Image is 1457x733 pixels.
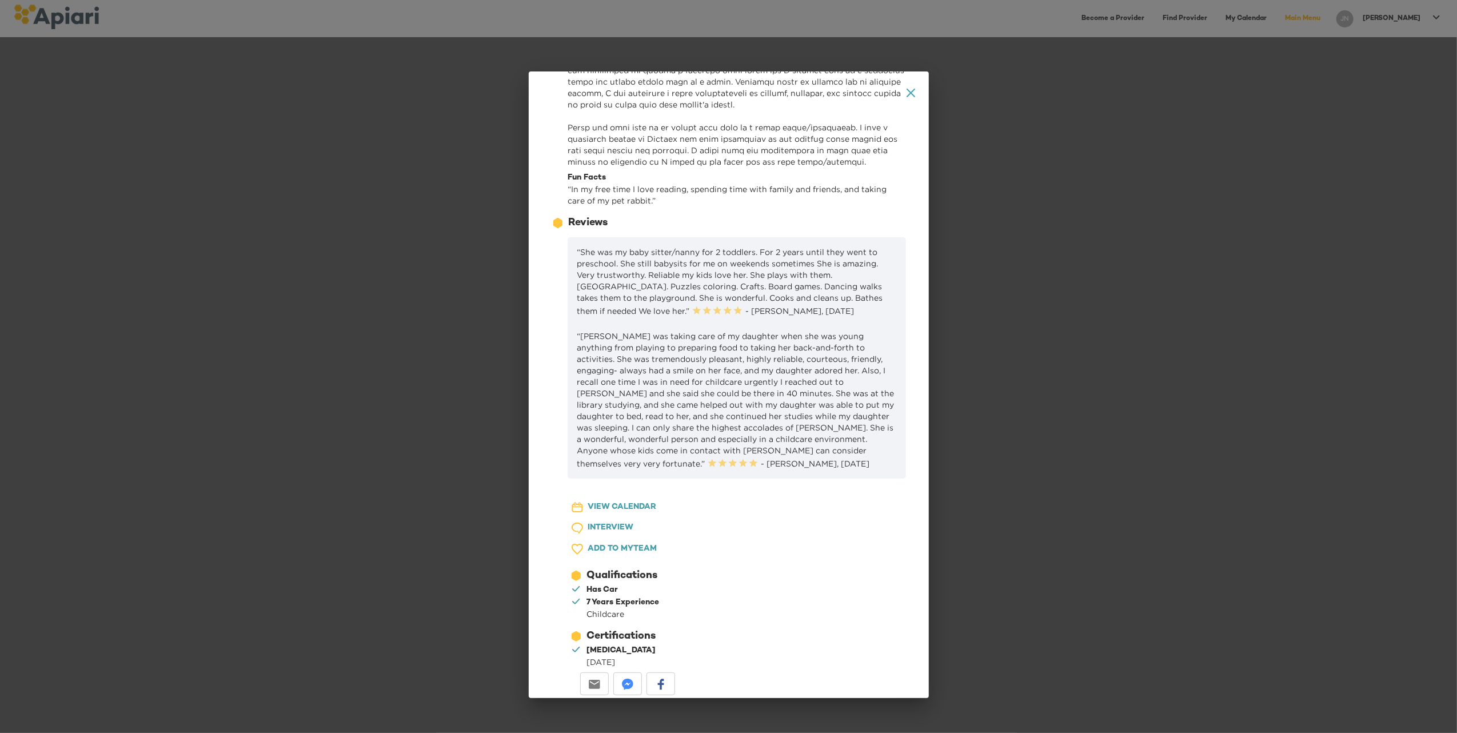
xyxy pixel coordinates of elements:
img: messenger-white sharing button [622,679,633,690]
span: ADD TO MY TEAM [588,542,657,556]
div: [MEDICAL_DATA] [587,645,656,656]
p: “She was my baby sitter/nanny for 2 toddlers. For 2 years until they went to preschool. She still... [577,246,896,317]
button: ADD TO MYTEAM [561,539,692,560]
span: INTERVIEW [588,521,634,535]
div: [DATE] [587,656,656,668]
div: Has Car [587,584,618,596]
span: “ In my free time I love reading, spending time with family and friends, and taking care of my pe... [568,185,887,205]
p: “[PERSON_NAME] was taking care of my daughter when she was young anything from playing to prepari... [577,330,896,469]
div: Childcare [587,608,660,620]
button: INTERVIEW [561,517,692,539]
button: VIEW CALENDAR [561,497,692,518]
div: Qualifications [587,568,658,583]
div: Reviews [569,216,608,230]
div: 7 Years Experience [587,597,660,608]
img: email-white sharing button [589,679,600,690]
div: Fun Facts [568,172,905,184]
span: VIEW CALENDAR [588,500,657,515]
img: facebook-white sharing button [655,679,666,690]
div: Certifications [587,629,656,644]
